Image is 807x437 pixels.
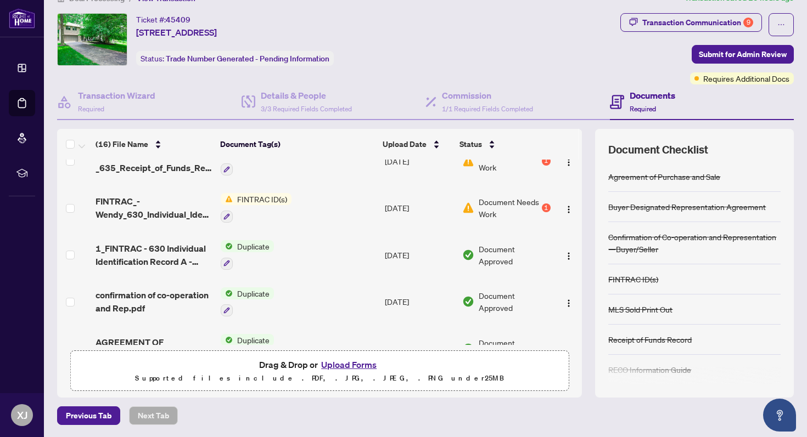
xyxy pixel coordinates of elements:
span: FINTRAC ID(s) [233,193,292,205]
div: FINTRAC ID(s) [608,273,658,285]
span: AGREEMENT OF PURCHASE SALE.pdf [96,336,212,362]
span: Duplicate [233,287,274,299]
div: 1 [542,203,551,212]
th: Upload Date [378,129,455,160]
td: [DATE] [380,231,458,279]
img: Document Status [462,202,474,214]
button: Open asap [763,399,796,432]
span: Duplicate [233,240,274,252]
span: Submit for Admin Review [699,46,787,63]
button: Submit for Admin Review [692,45,794,64]
div: Ticket #: [136,13,190,26]
img: logo [9,8,35,29]
td: [DATE] [380,184,458,231]
span: Required [78,105,104,113]
th: Document Tag(s) [216,129,378,160]
span: Document Approved [479,337,550,361]
img: Logo [564,205,573,214]
span: FINTRAC_-_635_Receipt_of_Funds_Record_.pdf [96,148,212,174]
span: Status [459,138,482,150]
td: [DATE] [380,138,458,185]
span: 1_FINTRAC - 630 Individual Identification Record A - PropTx-[PERSON_NAME].pdf [96,242,212,268]
button: Status IconDuplicate [221,287,274,317]
span: Document Approved [479,290,550,314]
span: ellipsis [777,21,785,29]
span: Document Approved [479,243,550,267]
button: Transaction Communication9 [620,13,762,32]
span: (16) File Name [96,138,148,150]
button: Logo [560,293,578,310]
div: RECO Information Guide [608,364,691,376]
button: Logo [560,246,578,264]
td: [DATE] [380,279,458,326]
img: Status Icon [221,193,233,205]
button: Upload Forms [318,357,380,372]
span: 45409 [166,15,190,25]
div: Status: [136,51,334,66]
img: Document Status [462,249,474,261]
div: Agreement of Purchase and Sale [608,171,720,183]
span: 3/3 Required Fields Completed [261,105,352,113]
td: [DATE] [380,325,458,372]
button: Logo [560,152,578,170]
div: 9 [743,18,753,27]
th: (16) File Name [91,129,216,160]
span: Drag & Drop or [259,357,380,372]
div: MLS Sold Print Out [608,303,672,315]
h4: Details & People [261,89,352,102]
button: Status IconDuplicate [221,240,274,270]
span: XJ [17,407,27,423]
h4: Commission [442,89,533,102]
span: 1/1 Required Fields Completed [442,105,533,113]
span: Document Needs Work [479,196,539,220]
img: Status Icon [221,334,233,346]
img: Document Status [462,155,474,167]
img: Logo [564,252,573,260]
span: Document Needs Work [479,149,539,173]
img: Logo [564,299,573,308]
button: Logo [560,340,578,357]
span: Required [630,105,656,113]
div: Transaction Communication [642,14,753,31]
span: confirmation of co-operation and Rep.pdf [96,288,212,315]
span: Trade Number Generated - Pending Information [166,54,329,64]
span: Previous Tab [66,407,111,424]
span: FINTRAC_-Wendy_630_Individual_Identification.pdf [96,195,212,221]
button: Status IconReceipt of Funds Record [221,146,325,176]
div: Receipt of Funds Record [608,333,692,345]
button: Status IconDuplicate [221,334,274,364]
div: Buyer Designated Representation Agreement [608,201,766,213]
img: Document Status [462,296,474,308]
button: Logo [560,199,578,217]
span: Duplicate [233,334,274,346]
div: Confirmation of Co-operation and Representation—Buyer/Seller [608,231,781,255]
span: [STREET_ADDRESS] [136,26,217,39]
button: Next Tab [129,406,178,425]
img: Document Status [462,343,474,355]
img: IMG-W12210018_1.jpg [58,14,127,65]
img: Status Icon [221,240,233,252]
img: Status Icon [221,287,233,299]
th: Status [455,129,551,160]
img: Logo [564,158,573,167]
h4: Documents [630,89,675,102]
span: Document Checklist [608,142,708,157]
h4: Transaction Wizard [78,89,155,102]
p: Supported files include .PDF, .JPG, .JPEG, .PNG under 25 MB [77,372,562,385]
span: Requires Additional Docs [703,72,789,84]
span: Upload Date [383,138,427,150]
div: 1 [542,157,551,166]
button: Previous Tab [57,406,120,425]
span: Drag & Drop orUpload FormsSupported files include .PDF, .JPG, .JPEG, .PNG under25MB [71,351,568,391]
button: Status IconFINTRAC ID(s) [221,193,292,223]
